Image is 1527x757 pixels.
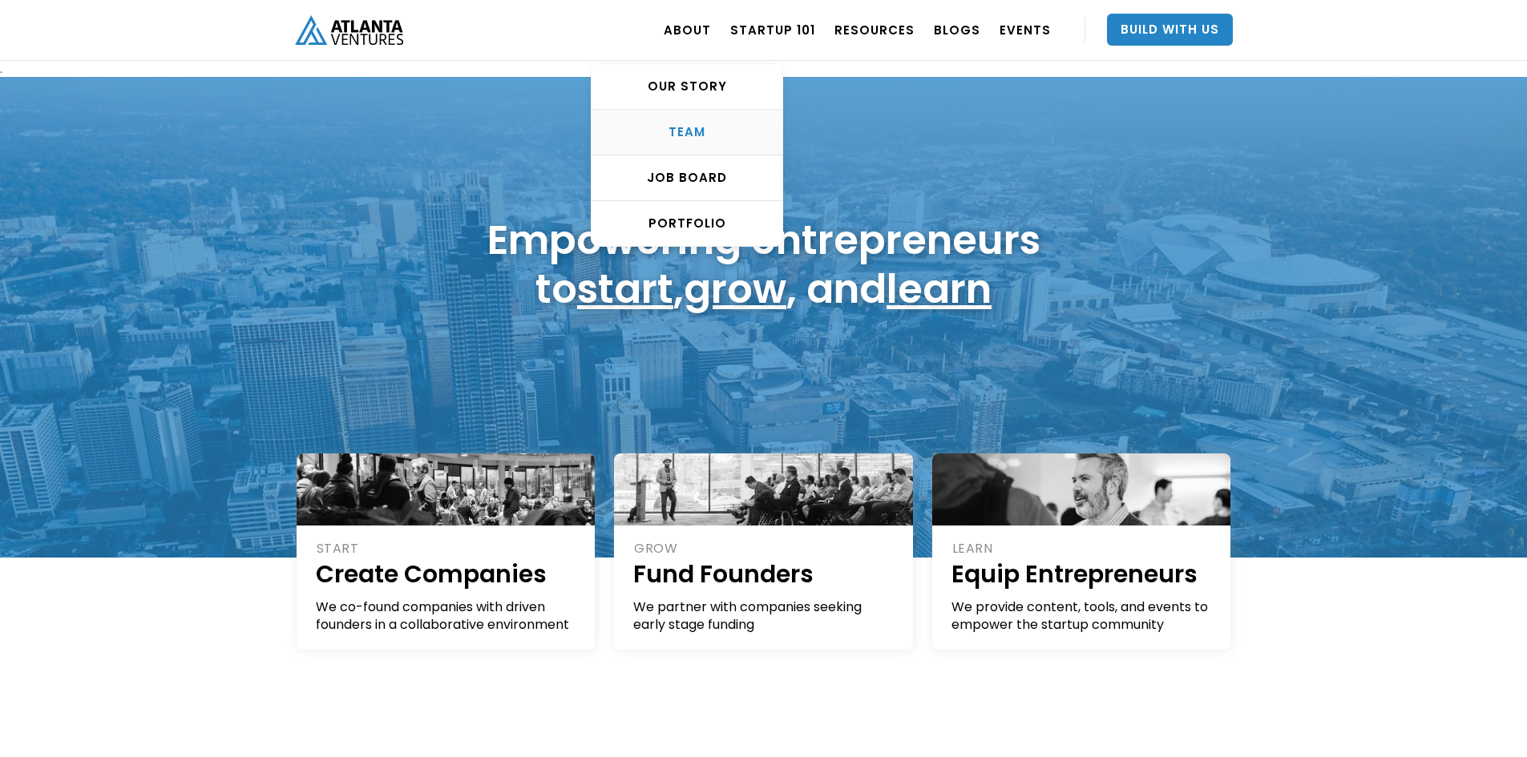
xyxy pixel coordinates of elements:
[1000,7,1051,52] a: EVENTS
[592,124,782,140] div: TEAM
[592,215,782,232] div: PORTFOLIO
[487,215,1040,313] h1: Empowering entrepreneurs to , , and
[592,201,782,246] a: PORTFOLIO
[316,558,578,590] h1: Create Companies
[633,558,895,590] h1: Fund Founders
[887,260,992,317] a: learn
[592,79,782,95] div: OUR STORY
[316,598,578,634] div: We co-found companies with driven founders in a collaborative environment
[664,7,711,52] a: ABOUT
[592,170,782,186] div: Job Board
[951,558,1214,590] h1: Equip Entrepreneurs
[684,260,786,317] a: grow
[730,7,815,52] a: Startup 101
[634,540,895,558] div: GROW
[614,453,913,650] a: GROWFund FoundersWe partner with companies seeking early stage funding
[592,155,782,201] a: Job Board
[834,7,915,52] a: RESOURCES
[317,540,578,558] div: START
[934,7,980,52] a: BLOGS
[297,453,596,650] a: STARTCreate CompaniesWe co-found companies with driven founders in a collaborative environment
[932,453,1231,650] a: LEARNEquip EntrepreneursWe provide content, tools, and events to empower the startup community
[592,110,782,155] a: TEAM
[633,598,895,634] div: We partner with companies seeking early stage funding
[1107,14,1233,46] a: Build With Us
[951,598,1214,634] div: We provide content, tools, and events to empower the startup community
[952,540,1214,558] div: LEARN
[592,64,782,110] a: OUR STORY
[577,260,673,317] a: start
